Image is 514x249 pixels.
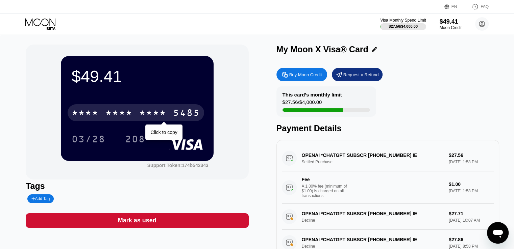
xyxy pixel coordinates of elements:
div: 03/28 [67,131,111,147]
div: Request a Refund [343,72,379,78]
div: Request a Refund [332,68,383,81]
div: My Moon X Visa® Card [276,45,368,54]
div: Tags [26,181,248,191]
div: Moon Credit [440,25,462,30]
div: Click to copy [150,130,177,135]
div: Mark as used [26,213,248,228]
div: A 1.00% fee (minimum of $1.00) is charged on all transactions [302,184,352,198]
div: Support Token:174b542343 [147,163,209,168]
div: Support Token: 174b542343 [147,163,209,168]
div: Fee [302,177,349,182]
div: Add Tag [27,194,54,203]
div: $1.00 [449,182,494,187]
div: $49.41 [440,18,462,25]
div: Add Tag [31,196,50,201]
div: FAQ [481,4,489,9]
div: FAQ [465,3,489,10]
div: FeeA 1.00% fee (minimum of $1.00) is charged on all transactions$1.00[DATE] 1:58 PM [282,171,494,204]
div: Buy Moon Credit [289,72,322,78]
div: EN [444,3,465,10]
div: 5485 [173,108,200,119]
div: EN [451,4,457,9]
div: Visa Monthly Spend Limit [380,18,426,23]
div: Buy Moon Credit [276,68,327,81]
div: $27.56 / $4,000.00 [389,24,418,28]
iframe: Button to launch messaging window, conversation in progress [487,222,509,244]
div: Visa Monthly Spend Limit$27.56/$4,000.00 [380,18,426,30]
div: Mark as used [118,217,156,224]
div: $27.56 / $4,000.00 [283,99,322,108]
div: 208 [125,135,145,145]
div: 208 [120,131,150,147]
div: $49.41Moon Credit [440,18,462,30]
div: [DATE] 1:58 PM [449,189,494,193]
div: This card’s monthly limit [283,92,342,98]
div: Payment Details [276,123,499,133]
div: $49.41 [72,67,203,86]
div: 03/28 [72,135,105,145]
